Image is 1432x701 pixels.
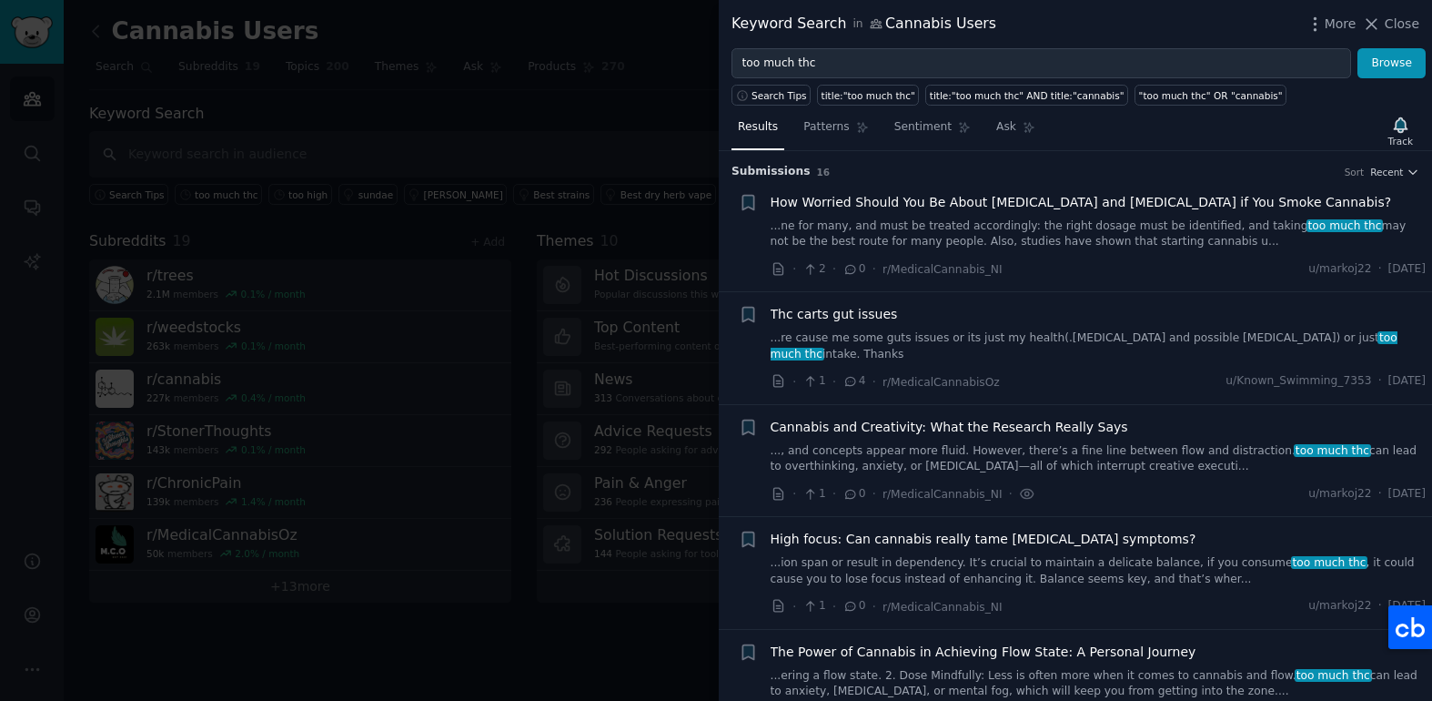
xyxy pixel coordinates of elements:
[792,597,796,616] span: ·
[731,85,811,106] button: Search Tips
[882,488,1003,501] span: r/MedicalCannabis_NI
[1378,373,1382,390] span: ·
[1378,486,1382,503] span: ·
[771,643,1196,662] a: The Power of Cannabis in Achieving Flow State: A Personal Journey
[771,331,1397,361] span: too much thc
[842,486,865,503] span: 0
[803,119,849,136] span: Patterns
[802,261,825,278] span: 2
[771,218,1427,250] a: ...ne for many, and must be treated accordingly: the right dosage must be identified, and takingt...
[1308,598,1372,615] span: u/markoj22
[731,164,811,180] span: Submission s
[882,601,1003,614] span: r/MedicalCannabis_NI
[1388,598,1426,615] span: [DATE]
[731,113,784,150] a: Results
[872,259,876,279] span: ·
[832,597,836,616] span: ·
[792,484,796,503] span: ·
[817,167,831,178] span: 16
[888,113,977,150] a: Sentiment
[1295,669,1372,682] span: too much thc
[1378,598,1382,615] span: ·
[1308,486,1372,503] span: u/markoj22
[1135,85,1286,106] a: "too much thc" OR "cannabis"
[771,305,898,324] a: Thc carts gut issues
[842,598,865,615] span: 0
[1385,15,1419,34] span: Close
[1009,484,1013,503] span: ·
[1139,89,1283,102] div: "too much thc" OR "cannabis"
[771,193,1392,212] a: How Worried Should You Be About [MEDICAL_DATA] and [MEDICAL_DATA] if You Smoke Cannabis?
[1357,48,1426,79] button: Browse
[1308,261,1372,278] span: u/markoj22
[1388,135,1413,147] div: Track
[1291,556,1368,569] span: too much thc
[822,89,915,102] div: title:"too much thc"
[832,484,836,503] span: ·
[1388,373,1426,390] span: [DATE]
[792,372,796,391] span: ·
[797,113,874,150] a: Patterns
[832,259,836,279] span: ·
[872,597,876,616] span: ·
[802,486,825,503] span: 1
[930,89,1124,102] div: title:"too much thc" AND title:"cannabis"
[1306,15,1356,34] button: More
[872,372,876,391] span: ·
[771,530,1196,549] a: High focus: Can cannabis really tame [MEDICAL_DATA] symptoms?
[1345,166,1365,178] div: Sort
[802,373,825,390] span: 1
[882,376,1000,389] span: r/MedicalCannabisOz
[1388,261,1426,278] span: [DATE]
[771,330,1427,362] a: ...re cause me some guts issues or its just my health(.[MEDICAL_DATA] and possible [MEDICAL_DATA]...
[1325,15,1356,34] span: More
[1225,373,1371,390] span: u/Known_Swimming_7353
[852,16,862,33] span: in
[792,259,796,279] span: ·
[1370,166,1403,178] span: Recent
[1388,486,1426,503] span: [DATE]
[990,113,1042,150] a: Ask
[1362,15,1419,34] button: Close
[738,119,778,136] span: Results
[802,598,825,615] span: 1
[731,13,996,36] div: Keyword Search Cannabis Users
[731,48,1351,79] input: Try a keyword related to your business
[771,418,1128,437] a: Cannabis and Creativity: What the Research Really Says
[771,668,1427,700] a: ...ering a flow state. 2. Dose Mindfully: Less is often more when it comes to cannabis and flow.t...
[872,484,876,503] span: ·
[1306,219,1384,232] span: too much thc
[817,85,919,106] a: title:"too much thc"
[751,89,807,102] span: Search Tips
[894,119,952,136] span: Sentiment
[925,85,1128,106] a: title:"too much thc" AND title:"cannabis"
[771,443,1427,475] a: ..., and concepts appear more fluid. However, there’s a fine line between flow and distraction.to...
[842,373,865,390] span: 4
[832,372,836,391] span: ·
[842,261,865,278] span: 0
[1370,166,1419,178] button: Recent
[771,555,1427,587] a: ...ion span or result in dependency. It’s crucial to maintain a delicate balance, if you consumet...
[882,263,1003,276] span: r/MedicalCannabis_NI
[1378,261,1382,278] span: ·
[996,119,1016,136] span: Ask
[1294,444,1371,457] span: too much thc
[1382,112,1419,150] button: Track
